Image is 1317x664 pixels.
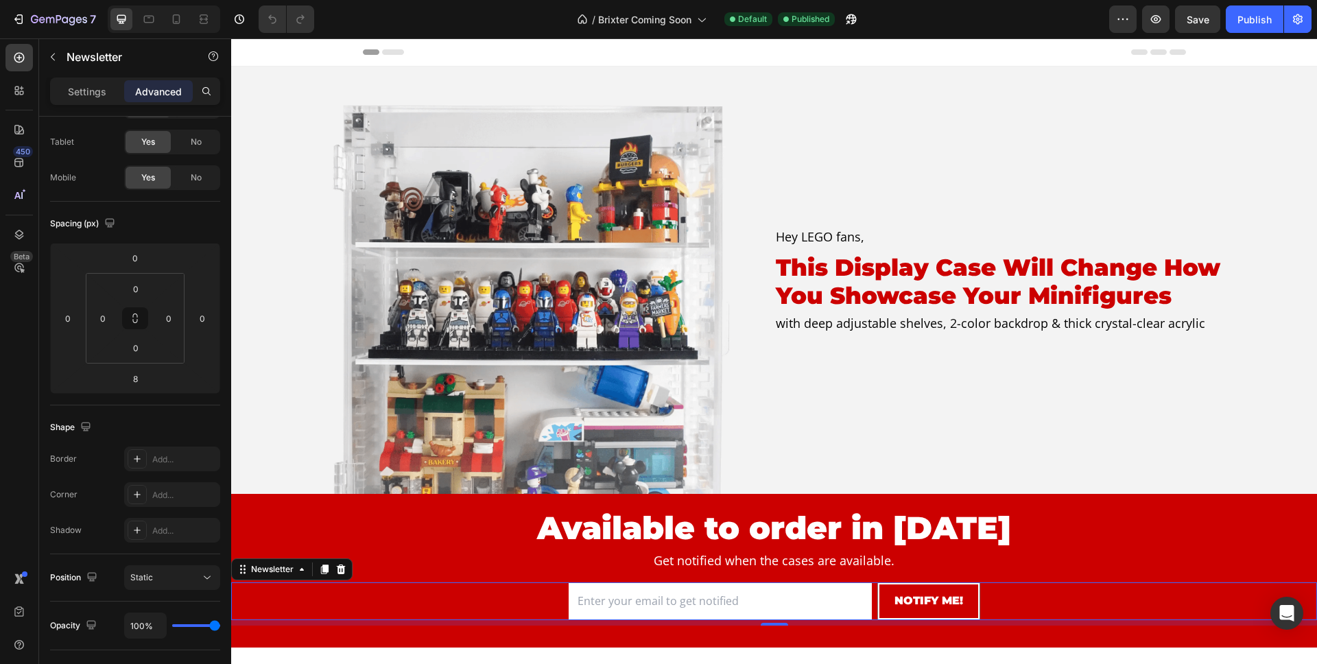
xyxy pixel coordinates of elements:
button: NOTIFY ME! [647,545,748,581]
span: Save [1187,14,1209,25]
div: Position [50,569,100,587]
div: Corner [50,488,78,501]
button: 7 [5,5,102,33]
button: Save [1175,5,1220,33]
div: Opacity [50,617,99,635]
div: Beta [10,251,33,262]
span: No [191,136,202,148]
p: Hey LEGO fans, [545,187,1030,209]
input: Enter your email to get notified [337,544,641,582]
div: Border [50,453,77,465]
div: Shape [50,418,94,437]
p: 7 [90,11,96,27]
p: Newsletter [67,49,183,65]
span: No [191,171,202,184]
input: 0px [122,278,150,299]
h2: this display case will change how you showcase your minifigures [543,214,1032,273]
span: Yes [141,171,155,184]
div: 450 [13,146,33,157]
div: Add... [152,489,217,501]
input: Auto [125,613,166,638]
input: 0 [192,308,213,329]
input: 0px [158,308,179,329]
span: Brixter Coming Soon [598,12,691,27]
button: Publish [1226,5,1283,33]
input: 0 [121,248,149,268]
div: Undo/Redo [259,5,314,33]
span: Default [738,13,767,25]
div: Shadow [50,524,82,536]
iframe: Design area [231,38,1317,664]
div: Tablet [50,136,74,148]
span: Static [130,572,153,582]
span: / [592,12,595,27]
div: Spacing (px) [50,215,118,233]
p: with deep adjustable shelves, 2-color backdrop & thick crystal-clear acrylic [545,274,1030,296]
span: Published [792,13,829,25]
span: Yes [141,136,155,148]
input: 0px [93,308,113,329]
input: 0px [122,337,150,358]
div: Mobile [50,171,76,184]
p: Get notified when the cases are available. [1,513,1084,532]
div: Open Intercom Messenger [1270,597,1303,630]
input: 0 [58,308,78,329]
p: Advanced [135,84,182,99]
input: s [121,368,149,389]
p: Settings [68,84,106,99]
div: NOTIFY ME! [663,553,732,573]
div: Newsletter [17,525,65,537]
div: Publish [1237,12,1272,27]
div: Add... [152,525,217,537]
div: Add... [152,453,217,466]
button: Static [124,565,220,590]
